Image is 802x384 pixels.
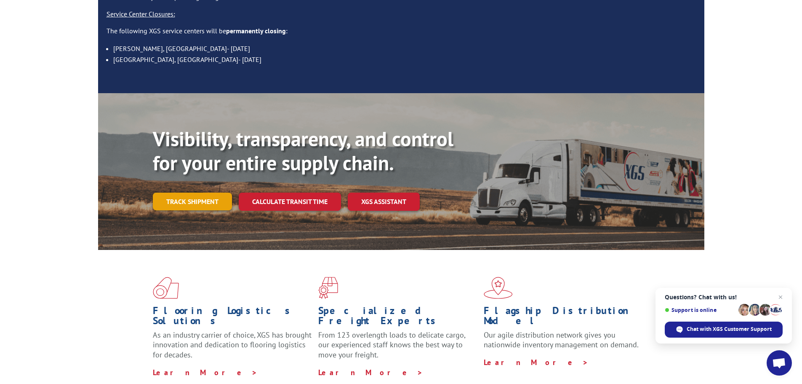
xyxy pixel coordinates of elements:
li: [GEOGRAPHIC_DATA], [GEOGRAPHIC_DATA]- [DATE] [113,54,696,65]
b: Visibility, transparency, and control for your entire supply chain. [153,126,453,176]
p: From 123 overlength loads to delicate cargo, our experienced staff knows the best way to move you... [318,330,477,368]
img: xgs-icon-flagship-distribution-model-red [484,277,513,299]
a: Learn More > [318,368,423,377]
a: XGS ASSISTANT [348,193,420,211]
h1: Flagship Distribution Model [484,306,643,330]
a: Learn More > [484,357,589,367]
a: Learn More > [153,368,258,377]
h1: Specialized Freight Experts [318,306,477,330]
span: Questions? Chat with us! [665,294,783,301]
img: xgs-icon-focused-on-flooring-red [318,277,338,299]
u: Service Center Closures: [107,10,175,18]
strong: permanently closing [226,27,286,35]
span: Chat with XGS Customer Support [665,322,783,338]
p: The following XGS service centers will be : [107,26,696,43]
span: Chat with XGS Customer Support [687,325,772,333]
span: Support is online [665,307,735,313]
a: Calculate transit time [239,193,341,211]
img: xgs-icon-total-supply-chain-intelligence-red [153,277,179,299]
li: [PERSON_NAME], [GEOGRAPHIC_DATA]- [DATE] [113,43,696,54]
h1: Flooring Logistics Solutions [153,306,312,330]
span: Our agile distribution network gives you nationwide inventory management on demand. [484,330,639,350]
span: As an industry carrier of choice, XGS has brought innovation and dedication to flooring logistics... [153,330,312,360]
a: Track shipment [153,193,232,210]
a: Open chat [767,350,792,376]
